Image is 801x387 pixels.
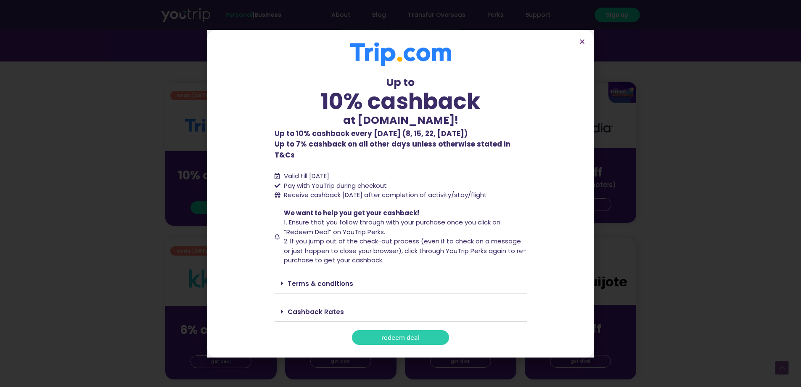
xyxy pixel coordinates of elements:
a: Cashback Rates [288,307,344,316]
a: Terms & conditions [288,279,353,288]
span: We want to help you get your cashback! [284,208,419,217]
span: 2. If you jump out of the check-out process (even if to check on a message or just happen to clos... [284,237,526,264]
span: Receive cashback [DATE] after completion of activity/stay/flight [284,190,487,199]
span: 1. Ensure that you follow through with your purchase once you click on “Redeem Deal” on YouTrip P... [284,218,500,236]
a: redeem deal [352,330,449,345]
span: redeem deal [381,334,420,341]
p: Up to 7% cashback on all other days unless otherwise stated in T&Cs [275,128,527,161]
div: Cashback Rates [275,302,527,322]
b: Up to 10% cashback every [DATE] (8, 15, 22, [DATE]) [275,128,468,139]
span: Pay with YouTrip during checkout [282,181,387,191]
a: Close [579,38,585,45]
div: Up to at [DOMAIN_NAME]! [275,75,527,128]
div: Terms & conditions [275,274,527,294]
div: 10% cashback [275,90,527,112]
span: Valid till [DATE] [284,171,329,180]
